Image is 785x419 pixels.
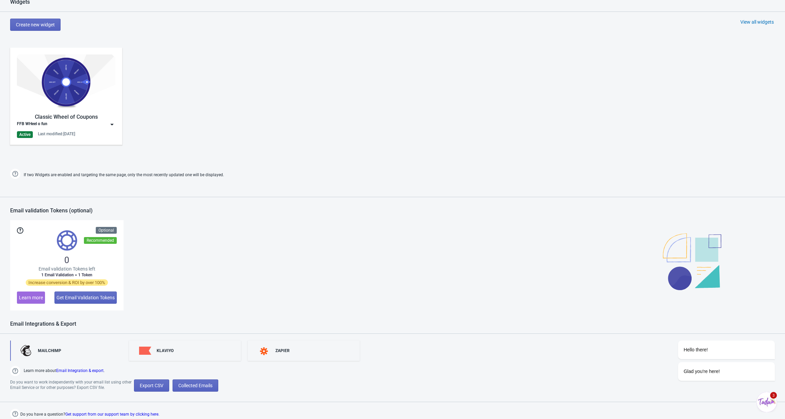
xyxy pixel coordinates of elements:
span: Collected Emails [178,383,212,388]
div: Active [17,131,33,138]
button: Create new widget [10,19,61,31]
img: illustration.svg [663,233,721,290]
div: MAILCHIMP [38,348,61,353]
button: Export CSV [134,379,169,392]
div: Do you want to work independently with your email list using other Email Service or for other pur... [10,379,134,392]
span: Get Email Validation Tokens [57,295,115,300]
button: Collected Emails [173,379,218,392]
div: Classic Wheel of Coupons [17,113,115,121]
span: 0 [64,255,69,265]
img: help.png [10,409,20,419]
span: Do you have a question? [20,410,159,418]
div: View all widgets [740,19,774,25]
img: dropdown.png [109,121,115,128]
div: Last modified: [DATE] [38,131,75,137]
span: Learn more about . [24,368,105,376]
iframe: chat widget [757,392,778,412]
div: Recommended [84,237,117,244]
img: klaviyo.png [139,347,151,355]
img: help.png [10,169,20,179]
span: Learn more [19,295,43,300]
div: Optional [96,227,117,234]
div: KLAVIYO [157,348,174,353]
span: Create new widget [16,22,55,27]
img: help.png [10,366,20,376]
span: Email validation Tokens left [39,265,95,272]
button: Learn more [17,292,45,304]
div: FFB WHeel o fun [17,121,47,128]
img: zapier.svg [258,347,270,355]
img: classic_game.jpg [17,54,115,110]
span: Export CSV [140,383,163,388]
span: Increase conversion & ROI by over 100% [26,279,108,286]
iframe: chat widget [656,280,778,389]
div: ZAPIER [275,348,290,353]
span: 1 Email Validation = 1 Token [41,272,92,278]
span: If two Widgets are enabled and targeting the same page, only the most recently updated one will b... [24,169,224,181]
img: mailchimp.png [20,345,32,356]
img: tokens.svg [57,230,77,251]
a: Email Integration & export [56,368,104,373]
button: Get Email Validation Tokens [54,292,117,304]
a: Get support from our support team by clicking here. [65,412,159,417]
